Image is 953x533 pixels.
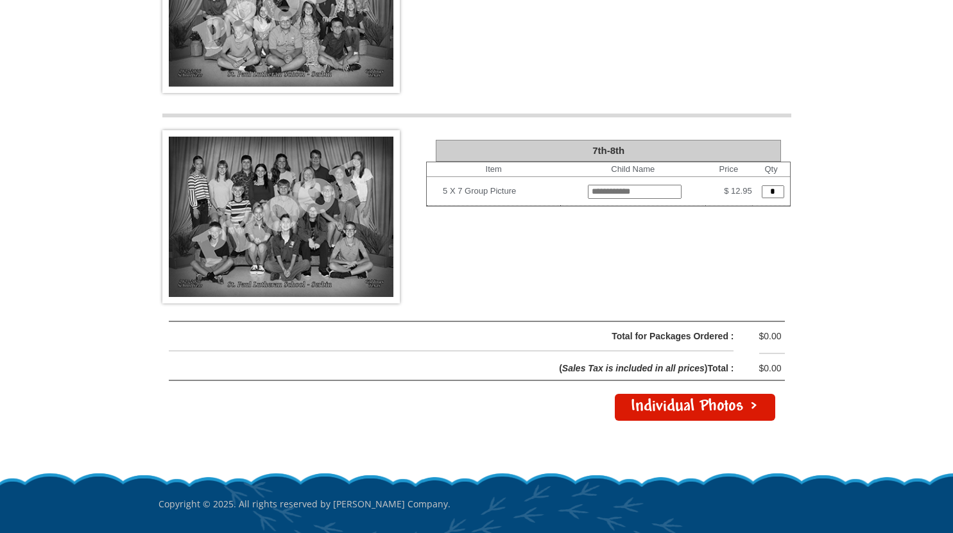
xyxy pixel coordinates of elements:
[202,328,734,344] div: Total for Packages Ordered :
[708,363,734,373] span: Total :
[162,130,400,303] img: 7th-8th
[562,363,705,373] span: Sales Tax is included in all prices
[743,328,782,344] div: $0.00
[615,394,775,421] a: Individual Photos >
[436,140,781,162] div: 7th-8th
[560,162,705,177] th: Child Name
[427,162,560,177] th: Item
[443,181,560,201] td: 5 X 7 Group Picture
[705,177,751,206] td: $ 12.95
[752,162,791,177] th: Qty
[169,360,734,376] div: ( )
[705,162,751,177] th: Price
[743,360,782,376] div: $0.00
